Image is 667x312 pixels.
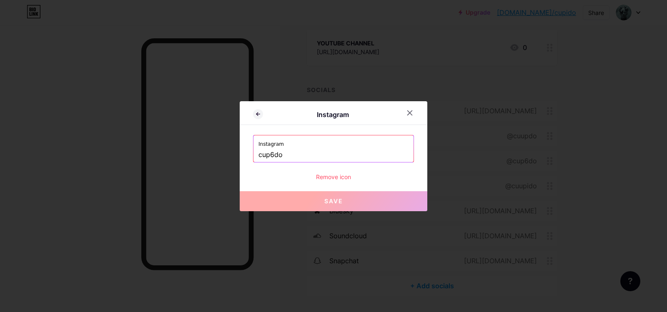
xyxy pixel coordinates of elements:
div: Remove icon [253,172,414,181]
div: Instagram [263,110,402,120]
input: Instagram username [258,148,409,162]
button: Save [240,191,427,211]
span: Save [324,197,343,205]
label: Instagram [258,135,409,148]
